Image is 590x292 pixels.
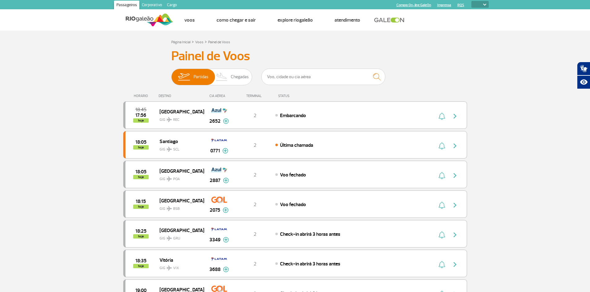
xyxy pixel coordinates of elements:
[204,94,235,98] div: CIA AÉREA
[160,226,199,234] span: [GEOGRAPHIC_DATA]
[135,229,146,233] span: 2025-08-26 18:25:00
[133,234,149,239] span: hoje
[135,170,146,174] span: 2025-08-26 18:05:00
[160,137,199,145] span: Santiago
[160,262,199,271] span: GIG
[275,94,326,98] div: STATUS
[396,3,431,7] a: Compra On-line GaleOn
[213,69,231,85] img: slider-desembarque
[577,62,590,89] div: Plugin de acessibilidade da Hand Talk.
[184,17,195,23] a: Voos
[451,142,459,150] img: seta-direita-painel-voo.svg
[173,236,180,241] span: GRU
[133,118,149,123] span: hoje
[334,17,360,23] a: Atendimento
[439,231,445,239] img: sino-painel-voo.svg
[223,207,229,213] img: mais-info-painel-voo.svg
[209,236,221,243] span: 3349
[160,197,199,205] span: [GEOGRAPHIC_DATA]
[135,259,146,263] span: 2025-08-26 18:35:00
[209,266,221,273] span: 3688
[139,1,164,11] a: Corporativo
[173,206,180,212] span: BSB
[280,231,340,237] span: Check-in abrirá 3 horas antes
[223,267,229,272] img: mais-info-painel-voo.svg
[254,142,256,148] span: 2
[160,108,199,116] span: [GEOGRAPHIC_DATA]
[167,176,172,181] img: destiny_airplane.svg
[209,117,221,125] span: 2652
[451,201,459,209] img: seta-direita-painel-voo.svg
[192,38,194,45] a: >
[173,265,179,271] span: VIX
[160,114,199,123] span: GIG
[205,38,207,45] a: >
[133,175,149,179] span: hoje
[280,142,313,148] span: Última chamada
[451,172,459,179] img: seta-direita-painel-voo.svg
[171,49,419,64] h3: Painel de Voos
[280,261,340,267] span: Check-in abrirá 3 horas antes
[160,232,199,241] span: GIG
[210,206,220,214] span: 2075
[173,176,180,182] span: POA
[160,256,199,264] span: Vitória
[216,17,256,23] a: Como chegar e sair
[222,148,228,154] img: mais-info-painel-voo.svg
[133,264,149,268] span: hoje
[173,147,179,152] span: SCL
[235,94,275,98] div: TERMINAL
[261,69,385,85] input: Voo, cidade ou cia aérea
[577,75,590,89] button: Abrir recursos assistivos.
[135,108,146,112] span: 2025-08-26 18:45:00
[167,147,172,152] img: destiny_airplane.svg
[167,206,172,211] img: destiny_airplane.svg
[195,40,203,44] a: Voos
[208,40,230,44] a: Painel de Voos
[114,1,139,11] a: Passageiros
[439,172,445,179] img: sino-painel-voo.svg
[439,261,445,268] img: sino-painel-voo.svg
[210,177,221,184] span: 2887
[125,94,159,98] div: HORÁRIO
[280,172,306,178] span: Voo fechado
[160,143,199,152] span: GIG
[457,3,464,7] a: RQS
[167,236,172,241] img: destiny_airplane.svg
[160,167,199,175] span: [GEOGRAPHIC_DATA]
[451,231,459,239] img: seta-direita-painel-voo.svg
[194,69,208,85] span: Partidas
[210,147,220,154] span: 0771
[133,145,149,150] span: hoje
[280,201,306,208] span: Voo fechado
[164,1,179,11] a: Cargo
[173,117,179,123] span: REC
[160,203,199,212] span: GIG
[167,117,172,122] img: destiny_airplane.svg
[135,140,146,144] span: 2025-08-26 18:05:00
[254,172,256,178] span: 2
[451,261,459,268] img: seta-direita-painel-voo.svg
[223,118,229,124] img: mais-info-painel-voo.svg
[223,237,229,243] img: mais-info-painel-voo.svg
[439,112,445,120] img: sino-painel-voo.svg
[254,201,256,208] span: 2
[223,178,229,183] img: mais-info-painel-voo.svg
[254,261,256,267] span: 2
[136,199,146,204] span: 2025-08-26 18:15:00
[577,62,590,75] button: Abrir tradutor de língua de sinais.
[231,69,249,85] span: Chegadas
[280,112,306,119] span: Embarcando
[133,205,149,209] span: hoje
[159,94,204,98] div: DESTINO
[451,112,459,120] img: seta-direita-painel-voo.svg
[439,201,445,209] img: sino-painel-voo.svg
[174,69,194,85] img: slider-embarque
[135,113,146,117] span: 2025-08-26 17:56:56
[278,17,313,23] a: Explore RIOgaleão
[160,173,199,182] span: GIG
[439,142,445,150] img: sino-painel-voo.svg
[171,40,190,44] a: Página Inicial
[254,231,256,237] span: 2
[167,265,172,270] img: destiny_airplane.svg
